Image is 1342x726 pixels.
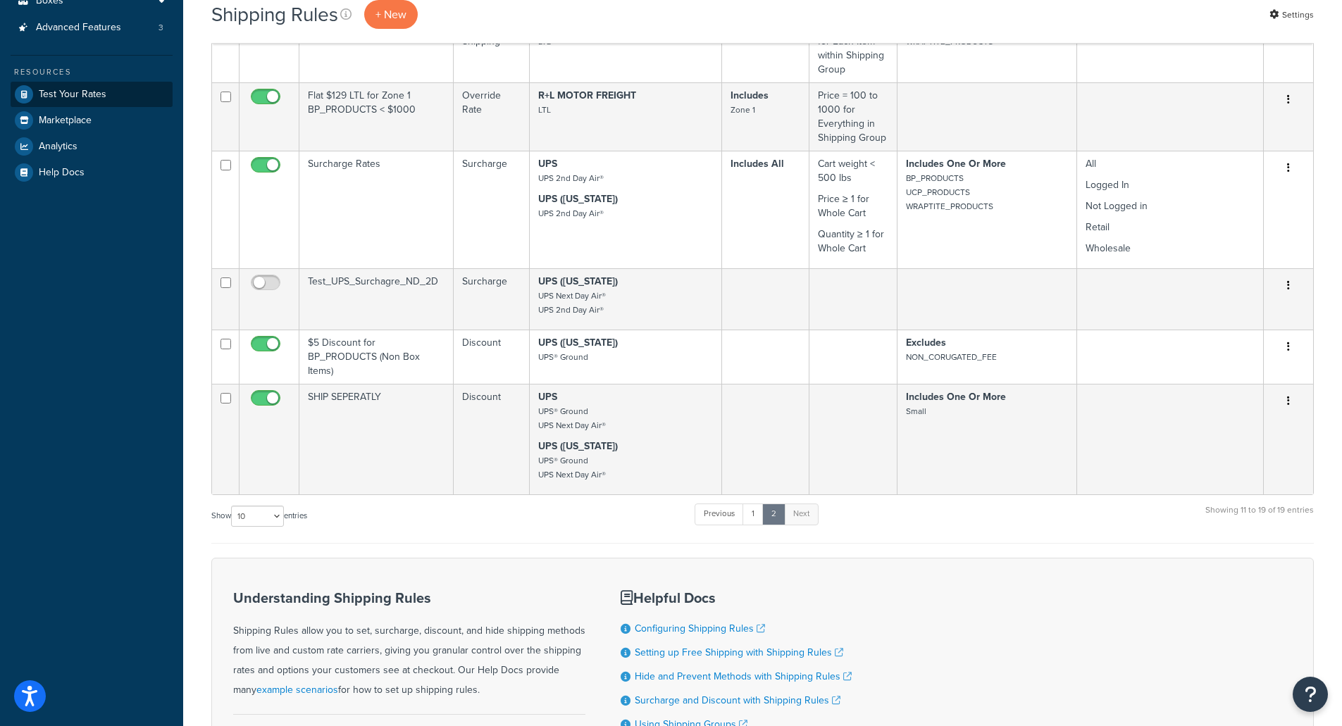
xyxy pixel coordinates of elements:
strong: UPS [538,389,557,404]
a: 1 [743,503,764,525]
small: Small [906,405,926,418]
a: Hide and Prevent Methods with Shipping Rules [635,669,852,684]
span: Advanced Features [36,22,121,34]
td: Free Shipping [454,14,530,82]
a: Setting up Free Shipping with Shipping Rules [635,645,843,660]
span: 3 [159,22,163,34]
td: Override Rate [454,82,530,151]
strong: R+L MOTOR FREIGHT [538,88,636,103]
a: Analytics [11,134,173,159]
a: Previous [695,503,744,525]
a: Next [784,503,819,525]
p: Quantity ≥ 1 for Whole Cart [818,227,888,256]
td: Surcharge Rates [299,151,454,268]
a: Surcharge and Discount with Shipping Rules [635,693,840,708]
a: Test Your Rates [11,82,173,107]
a: Advanced Features 3 [11,15,173,41]
small: BP_PRODUCTS UCP_PRODUCTS WRAPTITE_PRODUCTS [906,172,993,213]
td: Surcharge [454,151,530,268]
small: LTL [538,104,551,116]
a: Marketplace [11,108,173,133]
strong: Excludes [906,335,946,350]
small: Zone 1 [731,104,755,116]
span: Analytics [39,141,77,153]
strong: UPS ([US_STATE]) [538,439,618,453]
p: Wholesale [1086,242,1255,256]
td: Quantity ≥ 48 for Each Item within Shipping Group [809,14,897,82]
select: Showentries [231,506,284,527]
p: Logged In [1086,178,1255,192]
li: Advanced Features [11,15,173,41]
p: Price ≥ 1 for Whole Cart [818,192,888,220]
td: Surcharge [454,268,530,330]
div: Shipping Rules allow you to set, surcharge, discount, and hide shipping methods from live and cus... [233,590,585,700]
td: Test_UPS_Surchagre_ND_2D [299,268,454,330]
div: Showing 11 to 19 of 19 entries [1205,502,1314,532]
small: NON_CORUGATED_FEE [906,351,997,363]
strong: Includes One Or More [906,389,1006,404]
a: Help Docs [11,160,173,185]
strong: Includes All [731,156,784,171]
td: Price = 100 to 1000 for Everything in Shipping Group [809,82,897,151]
h3: Helpful Docs [621,590,852,606]
td: Flat $129 LTL for Zone 1 BP_PRODUCTS < $1000 [299,82,454,151]
strong: UPS ([US_STATE]) [538,192,618,206]
a: Settings [1269,5,1314,25]
strong: UPS [538,156,557,171]
a: Configuring Shipping Rules [635,621,765,636]
td: All [1077,151,1264,268]
td: $5 Discount for BP_PRODUCTS (Non Box Items) [299,330,454,384]
small: UPS Next Day Air® UPS 2nd Day Air® [538,289,606,316]
a: 2 [762,503,785,525]
span: Test Your Rates [39,89,106,101]
strong: UPS ([US_STATE]) [538,335,618,350]
td: Cart weight < 500 lbs [809,151,897,268]
small: UPS® Ground UPS Next Day Air® [538,405,606,432]
strong: UPS ([US_STATE]) [538,274,618,289]
h3: Understanding Shipping Rules [233,590,585,606]
td: Wraptite_Free_Shipping [299,14,454,82]
strong: Includes [731,88,769,103]
strong: Includes One Or More [906,156,1006,171]
p: Not Logged in [1086,199,1255,213]
span: Help Docs [39,167,85,179]
span: Marketplace [39,115,92,127]
p: Retail [1086,220,1255,234]
td: Discount [454,384,530,494]
a: example scenarios [256,682,338,697]
button: Open Resource Center [1293,677,1328,712]
div: Resources [11,66,173,78]
label: Show entries [211,506,307,527]
small: UPS® Ground UPS Next Day Air® [538,454,606,481]
h1: Shipping Rules [211,1,338,28]
small: UPS 2nd Day Air® [538,172,604,184]
td: SHIP SEPERATLY [299,384,454,494]
small: UPS 2nd Day Air® [538,207,604,220]
td: Discount [454,330,530,384]
small: UPS® Ground [538,351,588,363]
